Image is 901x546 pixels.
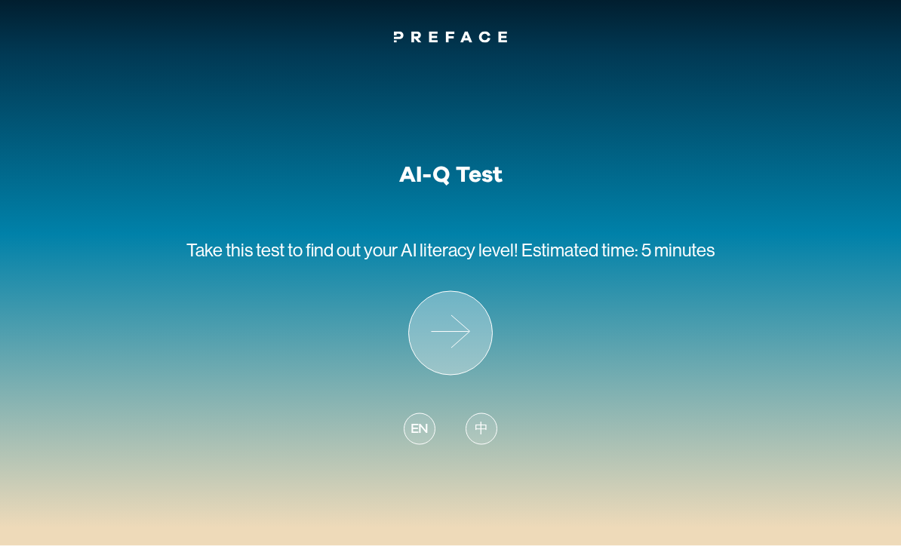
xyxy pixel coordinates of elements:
[306,240,518,260] span: find out your AI literacy level!
[521,240,715,260] span: Estimated time: 5 minutes
[399,161,503,189] h1: AI-Q Test
[411,419,429,440] span: EN
[475,419,488,440] span: 中
[186,240,303,260] span: Take this test to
